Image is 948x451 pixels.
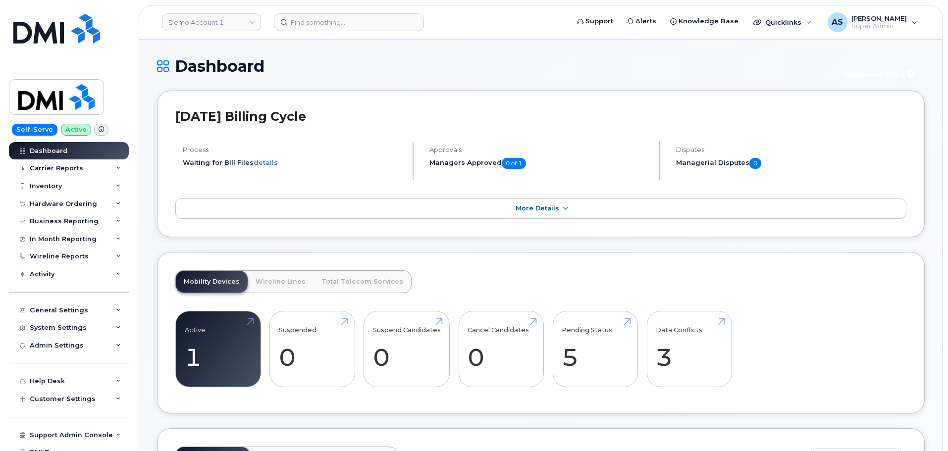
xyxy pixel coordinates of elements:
li: Waiting for Bill Files [183,158,404,167]
a: Total Telecom Services [314,271,411,293]
a: Suspended 0 [279,316,346,382]
a: details [254,158,278,166]
a: Mobility Devices [176,271,248,293]
h5: Managerial Disputes [676,158,906,169]
a: Cancel Candidates 0 [468,316,534,382]
h4: Approvals [429,146,651,153]
a: Pending Status 5 [562,316,629,382]
span: 0 [749,158,761,169]
a: Data Conflicts 3 [656,316,723,382]
h1: Dashboard [157,57,831,75]
h5: Managers Approved [429,158,651,169]
button: Customer Card [836,65,925,83]
h4: Disputes [676,146,906,153]
span: 0 of 1 [502,158,526,169]
h4: Process [183,146,404,153]
a: Wireline Lines [248,271,314,293]
h2: [DATE] Billing Cycle [175,109,906,124]
a: Suspend Candidates 0 [373,316,441,382]
a: Active 1 [185,316,252,382]
span: More Details [516,204,559,212]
